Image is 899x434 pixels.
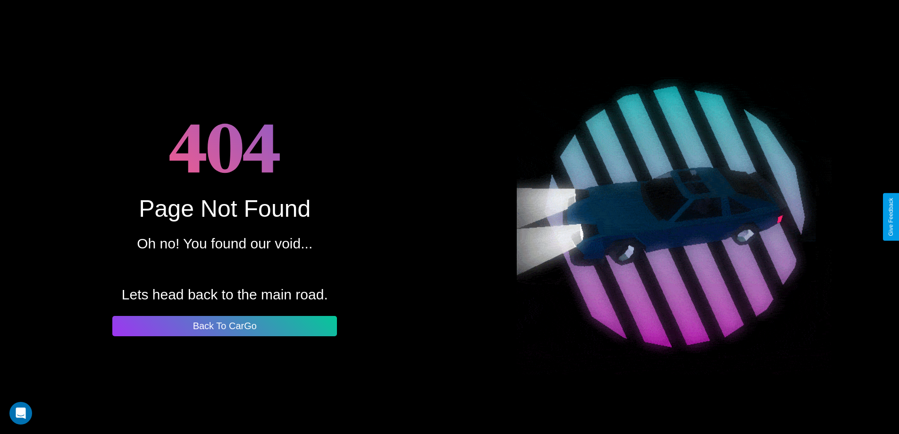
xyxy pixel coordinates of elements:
[112,316,337,336] button: Back To CarGo
[169,98,281,195] h1: 404
[122,231,328,307] p: Oh no! You found our void... Lets head back to the main road.
[888,198,894,236] div: Give Feedback
[9,402,32,425] div: Open Intercom Messenger
[517,60,832,374] img: spinning car
[139,195,311,222] div: Page Not Found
